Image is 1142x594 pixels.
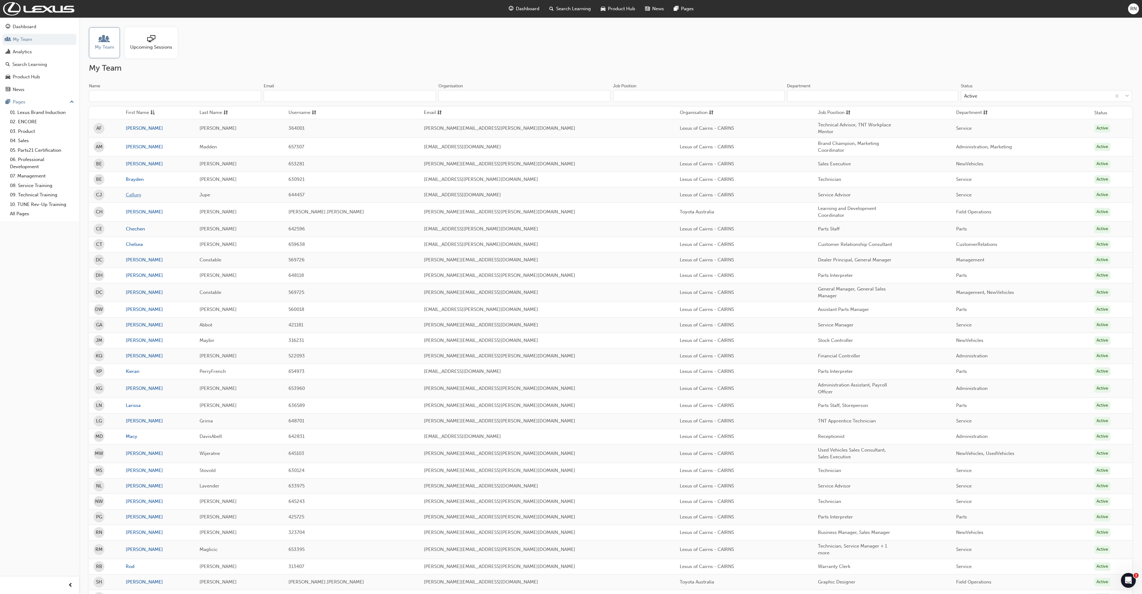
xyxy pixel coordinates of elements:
button: Last Namesorting-icon [200,109,234,117]
a: Trak [3,2,74,15]
span: 653281 [288,161,304,167]
span: MD [95,433,103,440]
a: Rod [126,563,191,570]
span: Financial Controller [818,353,860,359]
span: Job Position [818,109,845,117]
a: [PERSON_NAME] [126,352,191,360]
span: Administration [956,434,988,439]
span: Field Operations [956,209,991,215]
button: First Nameasc-icon [126,109,160,117]
span: [PERSON_NAME] [200,353,237,359]
span: Last Name [200,109,222,117]
span: KG [96,385,102,392]
a: 04. Sales [7,136,77,146]
div: Active [1094,160,1110,168]
span: [PERSON_NAME] [200,125,237,131]
div: Active [1094,208,1110,216]
span: Administration [956,386,988,391]
a: [PERSON_NAME] [126,483,191,490]
span: news-icon [6,87,10,93]
div: Active [964,93,977,100]
div: Active [1094,256,1110,264]
span: Lexus of Cairns - CAIRNS [680,192,734,198]
div: Active [1094,401,1110,410]
span: [PERSON_NAME] [200,386,237,391]
a: [PERSON_NAME] [126,467,191,474]
span: 653960 [288,386,305,391]
span: [PERSON_NAME] [200,242,237,247]
span: [EMAIL_ADDRESS][DOMAIN_NAME] [424,192,501,198]
span: 648701 [288,418,304,424]
span: people-icon [100,35,108,44]
span: Upcoming Sessions [130,44,172,51]
span: DH [96,272,103,279]
div: Active [1094,175,1110,184]
span: Lexus of Cairns - CAIRNS [680,226,734,232]
span: Parts [956,307,967,312]
span: First Name [126,109,149,117]
span: [PERSON_NAME][EMAIL_ADDRESS][PERSON_NAME][DOMAIN_NAME] [424,209,575,215]
span: CH [96,208,103,216]
span: sorting-icon [312,109,316,117]
iframe: Intercom live chat [1121,573,1136,588]
span: Lexus of Cairns - CAIRNS [680,403,734,408]
span: Service Advisor [818,192,851,198]
span: General Manager, General Sales Manager [818,286,886,299]
a: 08. Service Training [7,181,77,190]
span: NewVehicles [956,338,983,343]
span: Service [956,177,972,182]
span: [PERSON_NAME][EMAIL_ADDRESS][PERSON_NAME][DOMAIN_NAME] [424,125,575,131]
span: [EMAIL_ADDRESS][PERSON_NAME][DOMAIN_NAME] [424,307,538,312]
div: Active [1094,271,1110,280]
span: Dashboard [516,5,539,12]
span: BE [96,176,102,183]
span: Lexus of Cairns - CAIRNS [680,386,734,391]
span: Madden [200,144,217,150]
span: TNT Apprentice Technician [818,418,876,424]
span: My Team [95,44,114,51]
span: News [652,5,664,12]
span: Toyota Australia [680,209,714,215]
span: Service [956,125,972,131]
a: search-iconSearch Learning [544,2,596,15]
span: [EMAIL_ADDRESS][DOMAIN_NAME] [424,434,501,439]
span: CT [96,241,102,248]
a: Macy [126,433,191,440]
span: Lexus of Cairns - CAIRNS [680,257,734,263]
a: My Team [2,34,77,45]
a: 02. ENCORE [7,117,77,127]
span: Management [956,257,984,263]
button: DashboardMy TeamAnalyticsSearch LearningProduct HubNews [2,20,77,96]
span: Parts Interpreter [818,369,853,374]
span: Administration [956,353,988,359]
span: sorting-icon [223,109,228,117]
div: Active [1094,449,1110,458]
span: [PERSON_NAME][EMAIL_ADDRESS][DOMAIN_NAME] [424,257,538,263]
a: news-iconNews [640,2,669,15]
span: car-icon [601,5,605,13]
span: [PERSON_NAME][EMAIL_ADDRESS][PERSON_NAME][DOMAIN_NAME] [424,353,575,359]
span: [PERSON_NAME][EMAIL_ADDRESS][PERSON_NAME][DOMAIN_NAME] [424,451,575,456]
a: Chechen [126,225,191,233]
span: [EMAIL_ADDRESS][DOMAIN_NAME] [424,369,501,374]
span: search-icon [6,62,10,68]
span: [PERSON_NAME] [200,307,237,312]
div: Active [1094,384,1110,393]
button: RN [1128,3,1139,14]
span: [EMAIL_ADDRESS][DOMAIN_NAME] [424,144,501,150]
div: Department [787,83,810,89]
span: sorting-icon [983,109,988,117]
span: [PERSON_NAME][EMAIL_ADDRESS][PERSON_NAME][DOMAIN_NAME] [424,273,575,278]
div: Job Position [613,83,636,89]
span: 316231 [288,338,304,343]
a: 05. Parts21 Certification [7,146,77,155]
span: AM [96,143,103,151]
a: [PERSON_NAME] [126,306,191,313]
div: Active [1094,321,1110,329]
h2: My Team [89,63,1132,73]
span: [PERSON_NAME] [200,177,237,182]
span: 642831 [288,434,305,439]
div: Status [961,83,973,89]
a: [PERSON_NAME] [126,546,191,553]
